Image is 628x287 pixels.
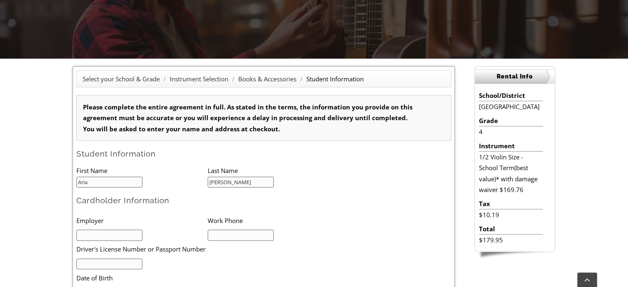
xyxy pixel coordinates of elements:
li: Student Information [306,74,364,84]
a: Books & Accessories [238,75,296,83]
li: School/District [479,90,543,101]
li: Driver's License Number or Passport Number [76,241,313,258]
h2: Rental Info [475,69,555,84]
h2: Cardholder Information [76,195,451,206]
li: Last Name [208,165,339,176]
li: First Name [76,165,208,176]
span: / [298,75,305,83]
li: Tax [479,198,543,209]
li: Employer [76,212,208,229]
input: Page [69,2,91,11]
li: Grade [479,115,543,126]
li: $179.95 [479,235,543,245]
img: sidebar-footer.png [474,252,555,259]
li: 1/2 Violin Size - School Term(best value)* with damage waiver $169.76 [479,152,543,195]
li: Total [479,223,543,235]
li: $10.19 [479,209,543,220]
li: Instrument [479,140,543,152]
li: 4 [479,126,543,137]
li: Work Phone [208,212,339,229]
div: Please complete the entire agreement in full. As stated in the terms, the information you provide... [76,95,451,141]
span: / [161,75,168,83]
h2: Student Information [76,149,451,159]
select: Zoom [176,2,235,11]
li: [GEOGRAPHIC_DATA] [479,101,543,112]
a: Instrument Selection [170,75,228,83]
span: of 2 [91,2,103,11]
span: / [230,75,237,83]
li: Date of Birth [76,269,313,286]
a: Select your School & Grade [83,75,160,83]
